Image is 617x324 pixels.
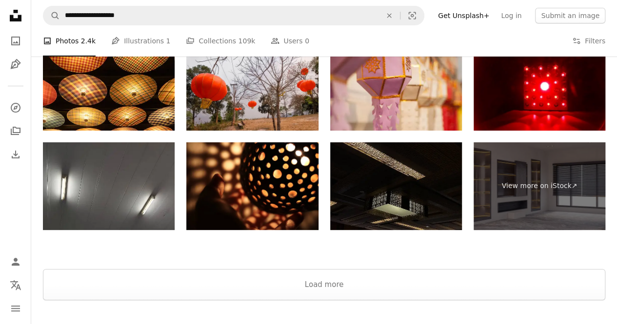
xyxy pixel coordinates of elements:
span: 109k [238,36,255,46]
button: Submit an image [535,8,605,23]
img: Background, backdrop. Many circular sheets with colors and patterns of the lamp. [43,43,175,131]
button: Clear [378,6,400,25]
a: Log in / Sign up [6,252,25,271]
a: Collections [6,121,25,141]
img: Temple Lanterns [330,43,462,131]
button: Load more [43,269,605,300]
button: Filters [572,25,605,57]
span: 1 [166,36,171,46]
a: Illustrations 1 [111,25,170,57]
a: Photos [6,31,25,51]
a: Collections 109k [186,25,255,57]
button: Menu [6,299,25,318]
button: Search Unsplash [43,6,60,25]
a: Home — Unsplash [6,6,25,27]
img: The lamps in the Chinese-style restaurant have warm lighting and atmosphere. [330,142,462,230]
a: View more on iStock↗ [474,142,605,230]
a: Get Unsplash+ [432,8,495,23]
a: Illustrations [6,55,25,74]
a: Download History [6,145,25,164]
a: Users 0 [271,25,309,57]
img: Illuminated Red Infrared Square Panel Therapy Light for Healing and Circadian Rythm [474,43,605,131]
button: Visual search [400,6,424,25]
a: Explore [6,98,25,117]
button: Language [6,275,25,295]
span: 0 [305,36,309,46]
form: Find visuals sitewide [43,6,424,25]
img: Orange paper lamp, Chinese style [186,43,318,131]
a: Log in [495,8,527,23]
img: Circle Sphere Coconut Shell Lamp Shade Christmas Light Shadow Hand Touching Lantern Holes Perfora... [186,142,318,230]
img: Lamp [43,142,175,230]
